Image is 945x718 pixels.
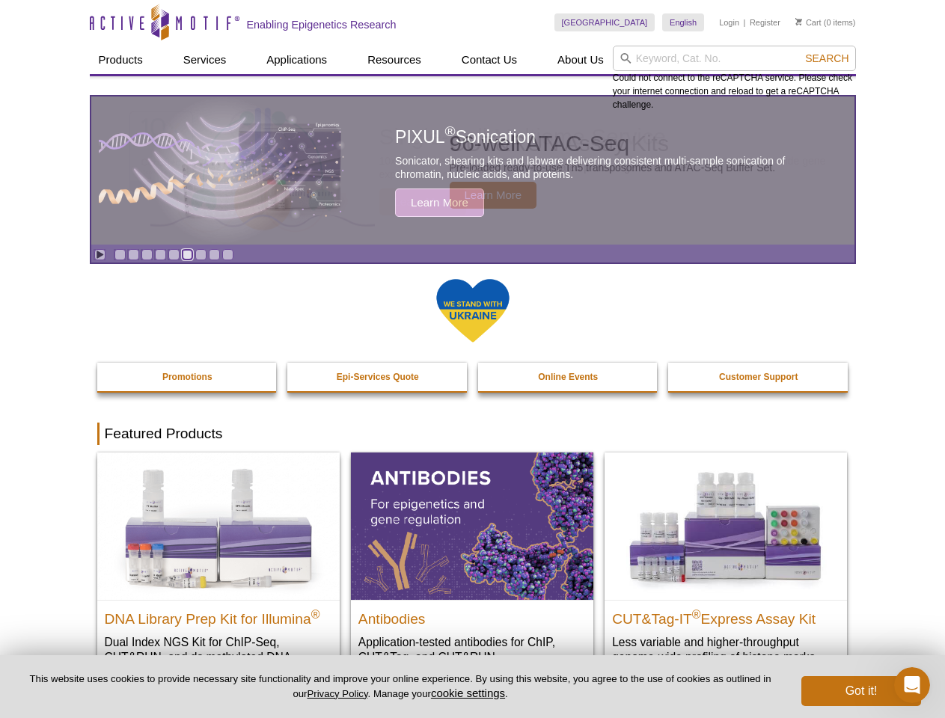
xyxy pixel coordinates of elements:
p: Sonicator, shearing kits and labware delivering consistent multi-sample sonication of chromatin, ... [395,154,820,181]
a: Go to slide 5 [168,249,180,260]
h2: Enabling Epigenetics Research [247,18,397,31]
img: We Stand With Ukraine [435,277,510,344]
p: Dual Index NGS Kit for ChIP-Seq, CUT&RUN, and ds methylated DNA assays. [105,634,332,680]
li: (0 items) [795,13,856,31]
button: Got it! [801,676,921,706]
p: Less variable and higher-throughput genome-wide profiling of histone marks​. [612,634,840,665]
strong: Online Events [538,372,598,382]
a: Go to slide 9 [222,249,233,260]
a: Promotions [97,363,278,391]
span: PIXUL Sonication [395,127,536,147]
h2: DNA Library Prep Kit for Illumina [105,604,332,627]
a: Applications [257,46,336,74]
input: Keyword, Cat. No. [613,46,856,71]
a: Toggle autoplay [94,249,105,260]
iframe: Intercom live chat [894,667,930,703]
p: This website uses cookies to provide necessary site functionality and improve your online experie... [24,672,777,701]
div: Could not connect to the reCAPTCHA service. Please check your internet connection and reload to g... [613,46,856,111]
a: CUT&Tag-IT® Express Assay Kit CUT&Tag-IT®Express Assay Kit Less variable and higher-throughput ge... [605,452,847,679]
a: Products [90,46,152,74]
sup: ® [692,607,701,620]
a: Go to slide 4 [155,249,166,260]
a: English [662,13,704,31]
h2: Antibodies [358,604,586,627]
a: [GEOGRAPHIC_DATA] [554,13,655,31]
a: Go to slide 8 [209,249,220,260]
a: Epi-Services Quote [287,363,468,391]
strong: Promotions [162,372,212,382]
p: Application-tested antibodies for ChIP, CUT&Tag, and CUT&RUN. [358,634,586,665]
li: | [744,13,746,31]
h2: CUT&Tag-IT Express Assay Kit [612,604,840,627]
a: Contact Us [453,46,526,74]
strong: Epi-Services Quote [337,372,419,382]
article: PIXUL Sonication [91,96,854,245]
sup: ® [311,607,320,620]
a: Online Events [478,363,659,391]
a: About Us [548,46,613,74]
a: PIXUL sonication PIXUL®Sonication Sonicator, shearing kits and labware delivering consistent mult... [91,96,854,245]
a: Register [750,17,780,28]
sup: ® [445,124,456,140]
a: All Antibodies Antibodies Application-tested antibodies for ChIP, CUT&Tag, and CUT&RUN. [351,452,593,679]
a: Go to slide 6 [182,249,193,260]
a: Go to slide 3 [141,249,153,260]
span: Search [805,52,848,64]
a: Customer Support [668,363,849,391]
a: Go to slide 7 [195,249,207,260]
img: DNA Library Prep Kit for Illumina [97,452,340,599]
a: Cart [795,17,822,28]
a: DNA Library Prep Kit for Illumina DNA Library Prep Kit for Illumina® Dual Index NGS Kit for ChIP-... [97,452,340,694]
a: Login [719,17,739,28]
span: Learn More [395,188,484,217]
a: Resources [358,46,430,74]
strong: Customer Support [719,372,798,382]
a: Go to slide 1 [114,249,126,260]
img: Your Cart [795,18,802,25]
img: PIXUL sonication [99,96,346,245]
button: cookie settings [431,687,505,699]
button: Search [801,52,853,65]
a: Privacy Policy [307,688,367,699]
img: CUT&Tag-IT® Express Assay Kit [605,452,847,599]
img: All Antibodies [351,452,593,599]
h2: Featured Products [97,423,848,445]
a: Services [174,46,236,74]
a: Go to slide 2 [128,249,139,260]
